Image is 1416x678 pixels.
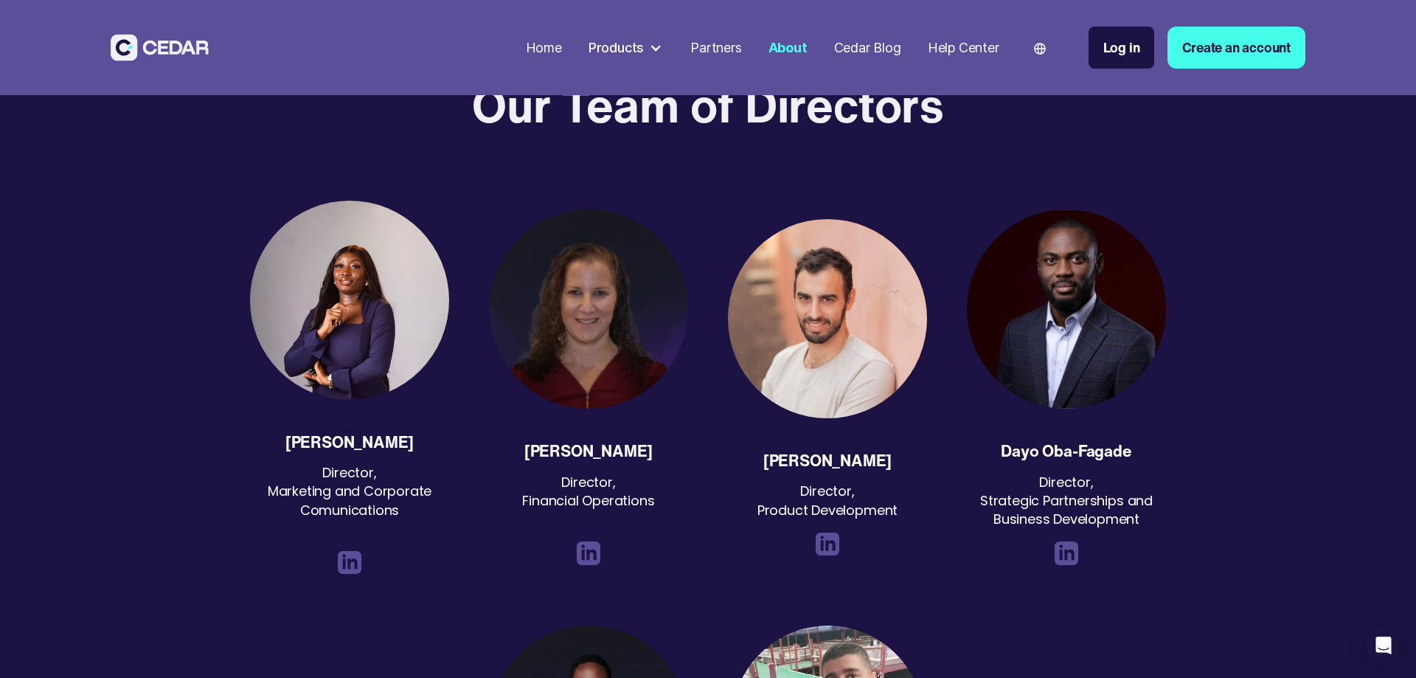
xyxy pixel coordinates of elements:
div: Director, Financial Operations [522,473,654,529]
div: Home [526,38,562,58]
a: Log in [1089,27,1155,69]
div: Products [589,38,644,58]
a: Help Center [921,30,1006,65]
a: Cedar Blog [827,30,908,65]
div: Partners [690,38,741,58]
div: Director, Marketing and Corporate Comunications [252,463,447,538]
div: About [768,38,808,58]
a: About [762,30,814,65]
div: Director, Product Development [757,482,898,519]
div: Cedar Blog [834,38,901,58]
div: Products [582,31,670,64]
a: Partners [684,30,748,65]
div: Open Intercom Messenger [1366,628,1401,663]
div: Help Center [928,38,999,58]
div: Log in [1103,38,1140,58]
strong: [PERSON_NAME] [763,449,892,472]
div: [PERSON_NAME] [524,443,653,460]
a: Create an account [1167,27,1305,69]
div: [PERSON_NAME] [285,435,414,451]
div: Dayo Oba-Fagade [1001,443,1131,460]
a: Home [519,30,569,65]
div: Director, Strategic Partnerships and Business Development [969,473,1164,529]
img: world icon [1034,43,1046,55]
h4: Our Team of Directors [472,73,944,138]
